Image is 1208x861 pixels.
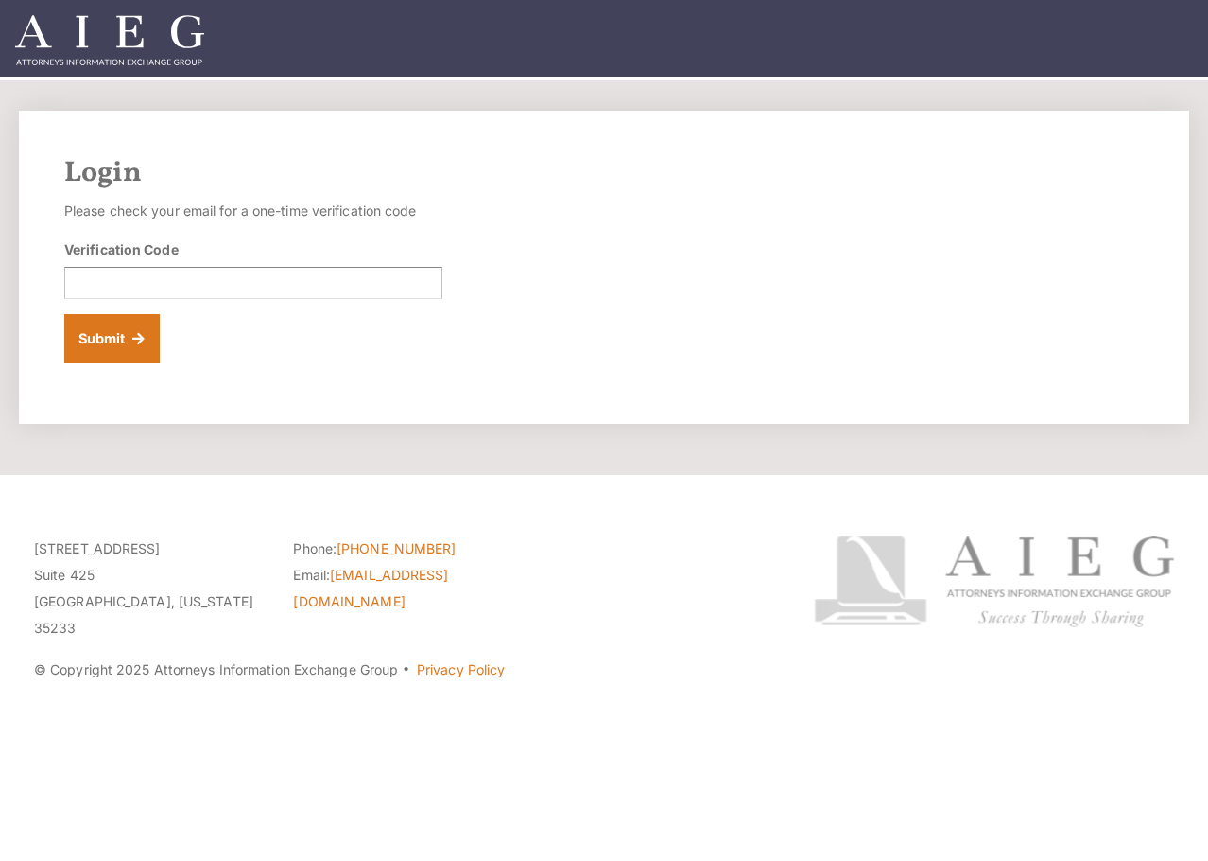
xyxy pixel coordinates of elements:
[34,657,784,683] p: © Copyright 2025 Attorneys Information Exchange Group
[293,567,448,609] a: [EMAIL_ADDRESS][DOMAIN_NAME]
[64,156,1144,190] h2: Login
[417,661,505,677] a: Privacy Policy
[293,536,524,562] li: Phone:
[814,536,1174,626] img: Attorneys Information Exchange Group logo
[64,314,160,363] button: Submit
[64,239,179,259] label: Verification Code
[293,562,524,615] li: Email:
[337,540,456,556] a: [PHONE_NUMBER]
[402,669,410,678] span: ·
[15,15,204,65] img: Attorneys Information Exchange Group
[34,536,265,641] p: [STREET_ADDRESS] Suite 425 [GEOGRAPHIC_DATA], [US_STATE] 35233
[64,198,442,224] p: Please check your email for a one-time verification code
